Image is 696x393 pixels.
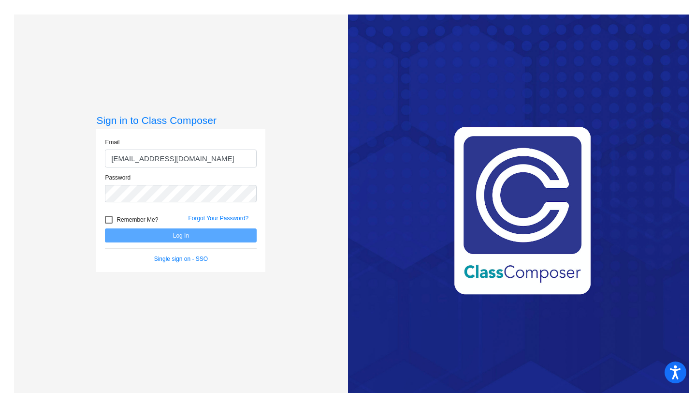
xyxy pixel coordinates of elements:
a: Single sign on - SSO [154,256,208,262]
button: Log In [105,228,257,242]
label: Email [105,138,119,147]
label: Password [105,173,130,182]
a: Forgot Your Password? [188,215,248,222]
h3: Sign in to Class Composer [96,114,265,126]
span: Remember Me? [116,214,158,226]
